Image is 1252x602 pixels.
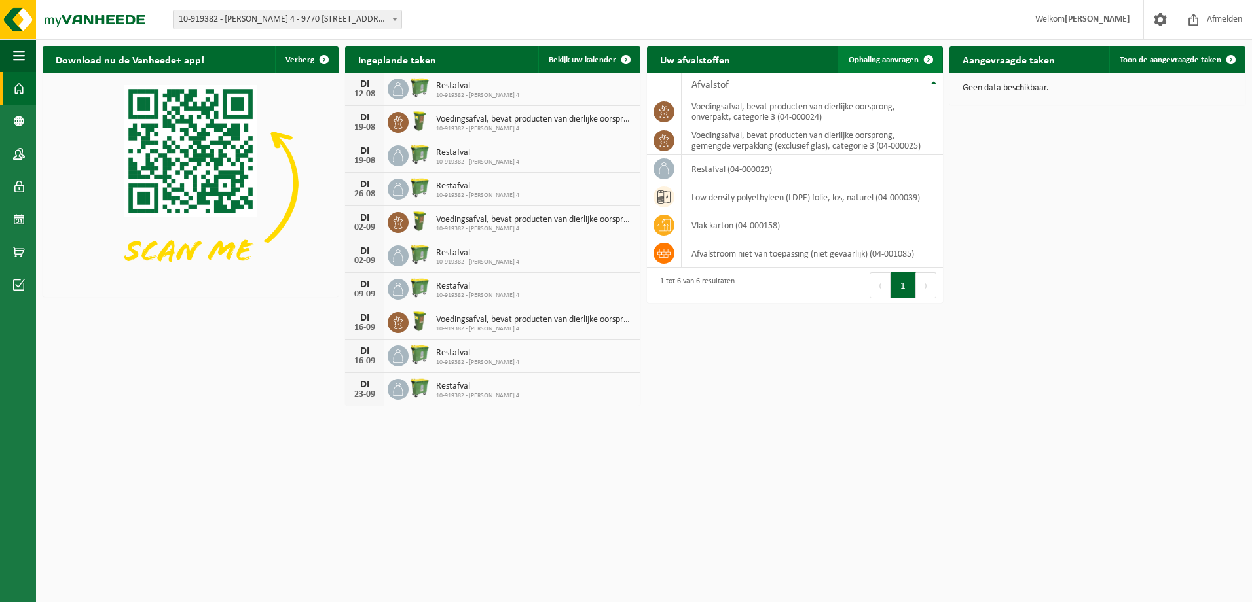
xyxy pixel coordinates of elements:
a: Ophaling aanvragen [838,46,942,73]
div: 26-08 [352,190,378,199]
span: 10-919382 - [PERSON_NAME] 4 [436,359,519,366]
div: DI [352,179,378,190]
div: DI [352,346,378,357]
td: low density polyethyleen (LDPE) folie, los, naturel (04-000039) [682,183,943,211]
span: 10-919382 - [PERSON_NAME] 4 [436,92,519,99]
img: Download de VHEPlus App [43,73,339,294]
td: voedingsafval, bevat producten van dierlijke oorsprong, gemengde verpakking (exclusief glas), cat... [682,126,943,155]
img: WB-0770-HPE-GN-50 [409,243,431,266]
span: Verberg [285,56,314,64]
div: 1 tot 6 van 6 resultaten [654,271,735,300]
span: Ophaling aanvragen [849,56,919,64]
span: 10-919382 - DEMATRA PRYK 4 - 9770 KRUISEM, SOUVERAINESTRAAT 27 [174,10,401,29]
span: 10-919382 - [PERSON_NAME] 4 [436,258,519,266]
button: 1 [891,272,916,298]
img: WB-0770-HPE-GN-50 [409,277,431,299]
img: WB-0770-HPE-GN-50 [409,377,431,399]
span: 10-919382 - [PERSON_NAME] 4 [436,325,635,333]
h2: Uw afvalstoffen [647,46,743,72]
span: Restafval [436,148,519,158]
img: WB-0770-HPE-GN-50 [409,143,431,166]
button: Previous [870,272,891,298]
img: WB-0060-HPE-GN-50 [409,110,431,132]
span: Restafval [436,348,519,359]
h2: Download nu de Vanheede+ app! [43,46,217,72]
span: Voedingsafval, bevat producten van dierlijke oorsprong, onverpakt, categorie 3 [436,115,635,125]
span: Afvalstof [691,80,729,90]
div: 16-09 [352,357,378,366]
img: WB-0770-HPE-GN-50 [409,344,431,366]
button: Next [916,272,936,298]
div: 23-09 [352,390,378,399]
img: WB-0770-HPE-GN-50 [409,177,431,199]
td: afvalstroom niet van toepassing (niet gevaarlijk) (04-001085) [682,239,943,268]
div: DI [352,213,378,223]
div: 02-09 [352,223,378,232]
div: 16-09 [352,323,378,332]
span: Voedingsafval, bevat producten van dierlijke oorsprong, onverpakt, categorie 3 [436,215,635,225]
div: DI [352,246,378,257]
img: WB-0770-HPE-GN-50 [409,77,431,99]
td: voedingsafval, bevat producten van dierlijke oorsprong, onverpakt, categorie 3 (04-000024) [682,97,943,126]
span: Restafval [436,281,519,292]
div: DI [352,113,378,123]
div: DI [352,380,378,390]
span: Toon de aangevraagde taken [1120,56,1221,64]
span: Voedingsafval, bevat producten van dierlijke oorsprong, onverpakt, categorie 3 [436,315,635,325]
div: 02-09 [352,257,378,266]
img: WB-0060-HPE-GN-50 [409,210,431,232]
div: 09-09 [352,290,378,299]
span: 10-919382 - [PERSON_NAME] 4 [436,125,635,133]
span: 10-919382 - [PERSON_NAME] 4 [436,292,519,300]
div: DI [352,146,378,156]
span: 10-919382 - [PERSON_NAME] 4 [436,192,519,200]
div: 19-08 [352,156,378,166]
img: WB-0060-HPE-GN-50 [409,310,431,332]
a: Bekijk uw kalender [538,46,639,73]
div: 12-08 [352,90,378,99]
div: DI [352,79,378,90]
span: 10-919382 - [PERSON_NAME] 4 [436,392,519,400]
td: restafval (04-000029) [682,155,943,183]
span: Restafval [436,181,519,192]
td: vlak karton (04-000158) [682,211,943,239]
span: Bekijk uw kalender [549,56,616,64]
span: 10-919382 - [PERSON_NAME] 4 [436,158,519,166]
a: Toon de aangevraagde taken [1109,46,1244,73]
div: 19-08 [352,123,378,132]
span: Restafval [436,81,519,92]
span: 10-919382 - DEMATRA PRYK 4 - 9770 KRUISEM, SOUVERAINESTRAAT 27 [173,10,402,29]
strong: [PERSON_NAME] [1065,14,1130,24]
button: Verberg [275,46,337,73]
span: Restafval [436,248,519,258]
div: DI [352,313,378,323]
span: 10-919382 - [PERSON_NAME] 4 [436,225,635,233]
span: Restafval [436,381,519,392]
div: DI [352,279,378,290]
h2: Ingeplande taken [345,46,449,72]
h2: Aangevraagde taken [949,46,1068,72]
p: Geen data beschikbaar. [963,84,1232,93]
